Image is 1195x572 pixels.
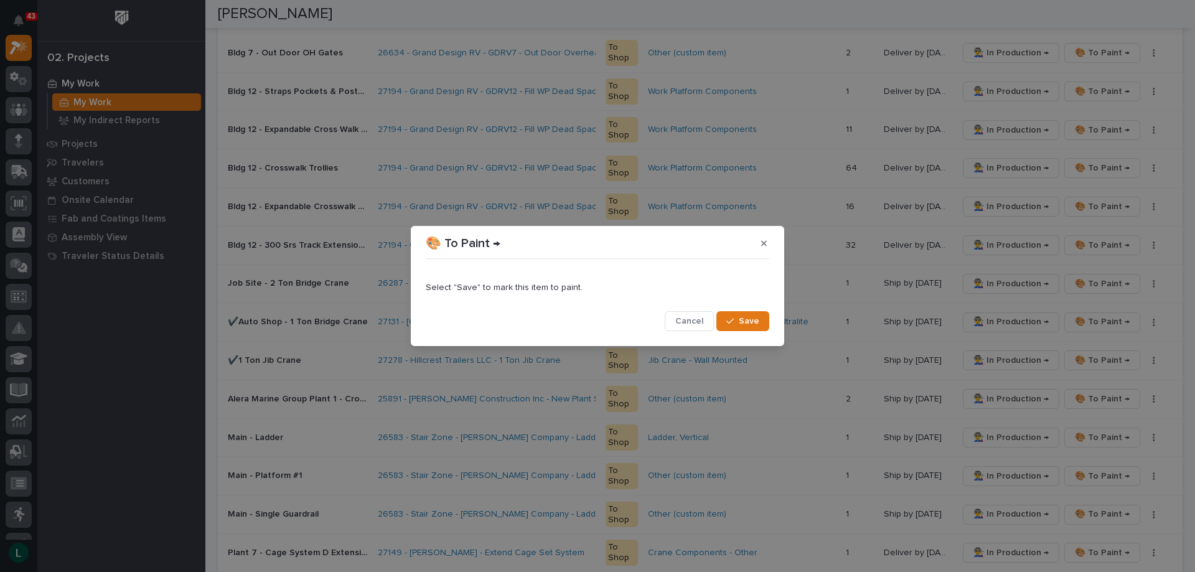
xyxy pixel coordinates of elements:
button: Save [716,311,769,331]
p: 🎨 To Paint → [426,236,500,251]
button: Cancel [665,311,714,331]
span: Save [739,316,759,327]
span: Cancel [675,316,703,327]
p: Select "Save" to mark this item to paint. [426,283,769,293]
